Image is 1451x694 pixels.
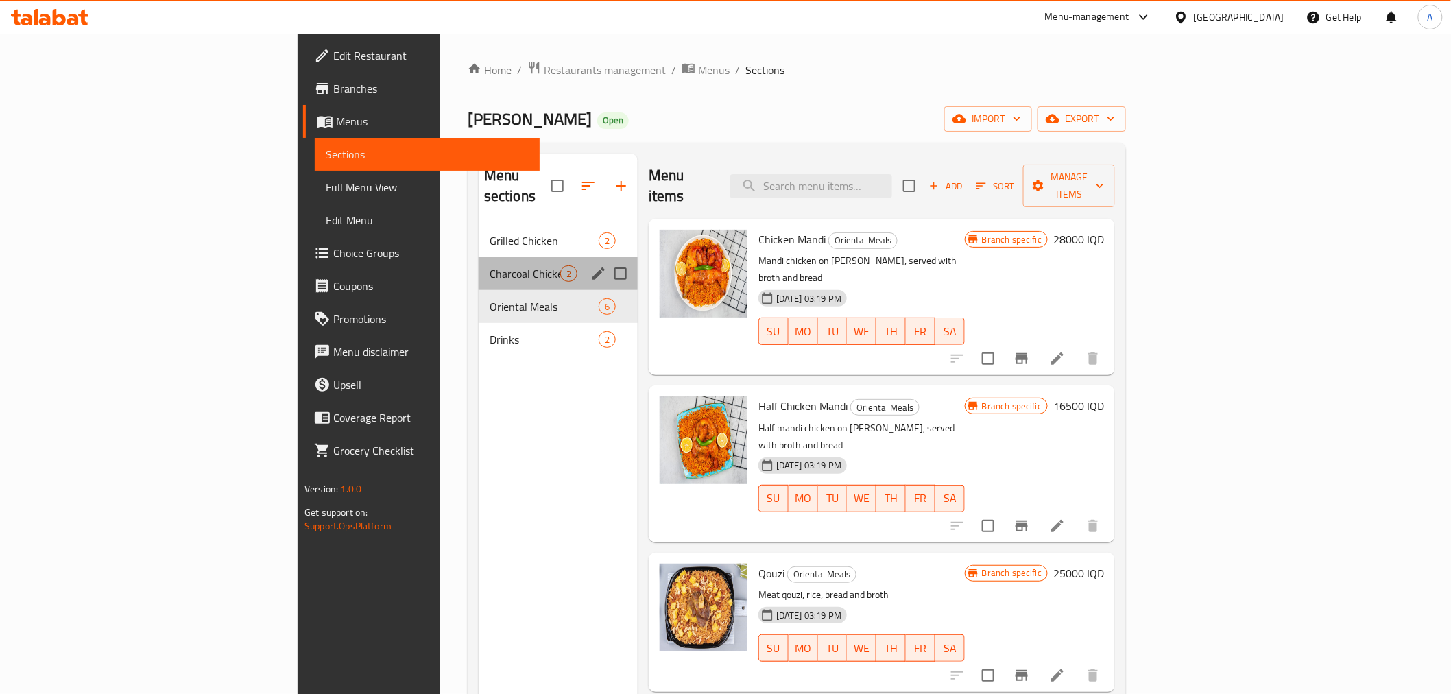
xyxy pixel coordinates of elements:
a: Support.OpsPlatform [304,517,392,535]
span: [DATE] 03:19 PM [771,609,847,622]
a: Branches [303,72,540,105]
span: Branch specific [976,233,1047,246]
span: TH [882,488,900,508]
button: TH [876,634,906,662]
div: Open [597,112,629,129]
span: Sections [745,62,784,78]
button: SA [935,485,965,512]
button: import [944,106,1032,132]
button: Sort [973,176,1018,197]
span: Coverage Report [333,409,529,426]
span: TH [882,322,900,342]
span: Upsell [333,376,529,393]
button: SU [758,634,789,662]
button: SA [935,318,965,345]
a: Restaurants management [527,61,666,79]
button: TH [876,485,906,512]
nav: breadcrumb [468,61,1126,79]
button: MO [789,485,818,512]
div: Charcoal Chicken2edit [479,257,638,290]
button: MO [789,634,818,662]
span: Branches [333,80,529,97]
span: [DATE] 03:19 PM [771,459,847,472]
button: WE [847,318,876,345]
span: Manage items [1034,169,1104,203]
a: Promotions [303,302,540,335]
button: TU [818,485,848,512]
span: Promotions [333,311,529,327]
button: Branch-specific-item [1005,659,1038,692]
button: edit [588,263,609,284]
p: Half mandi chicken on [PERSON_NAME], served with broth and bread [758,420,965,454]
p: Meat qouzi, rice, bread and broth [758,586,965,603]
span: TH [882,638,900,658]
span: WE [852,322,871,342]
span: Charcoal Chicken [490,265,560,282]
div: Drinks2 [479,323,638,356]
span: [DATE] 03:19 PM [771,292,847,305]
div: Menu-management [1045,9,1129,25]
img: Half Chicken Mandi [660,396,747,484]
span: Edit Restaurant [333,47,529,64]
button: export [1038,106,1126,132]
h2: Menu items [649,165,714,206]
span: Edit Menu [326,212,529,228]
button: FR [906,318,935,345]
span: Oriental Meals [829,232,897,248]
a: Edit Menu [315,204,540,237]
button: Add [924,176,968,197]
button: delete [1077,659,1110,692]
span: Drinks [490,331,599,348]
a: Full Menu View [315,171,540,204]
a: Edit menu item [1049,518,1066,534]
button: TU [818,634,848,662]
button: delete [1077,342,1110,375]
a: Grocery Checklist [303,434,540,467]
span: Select section [895,171,924,200]
button: Manage items [1023,165,1115,207]
div: Oriental Meals [490,298,599,315]
a: Coupons [303,270,540,302]
div: items [599,232,616,249]
span: Branch specific [976,400,1047,413]
span: Oriental Meals [851,400,919,416]
div: Grilled Chicken2 [479,224,638,257]
span: SA [941,638,959,658]
span: Open [597,115,629,126]
span: Choice Groups [333,245,529,261]
span: Version: [304,480,338,498]
span: MO [794,322,813,342]
span: export [1048,110,1115,128]
span: Sort sections [572,169,605,202]
span: MO [794,638,813,658]
button: WE [847,485,876,512]
span: Add [927,178,964,194]
input: search [730,174,892,198]
span: [PERSON_NAME] [468,104,592,134]
span: 1.0.0 [340,480,361,498]
li: / [735,62,740,78]
button: delete [1077,510,1110,542]
span: Sections [326,146,529,163]
div: items [599,298,616,315]
span: Menus [698,62,730,78]
span: Qouzi [758,563,784,584]
div: Grilled Chicken [490,232,599,249]
a: Edit menu item [1049,667,1066,684]
a: Choice Groups [303,237,540,270]
span: WE [852,488,871,508]
a: Upsell [303,368,540,401]
nav: Menu sections [479,219,638,361]
span: Menu disclaimer [333,344,529,360]
a: Menus [682,61,730,79]
div: Oriental Meals6 [479,290,638,323]
button: TH [876,318,906,345]
span: Select to update [974,512,1003,540]
a: Coverage Report [303,401,540,434]
span: FR [911,488,930,508]
img: Qouzi [660,564,747,651]
a: Menu disclaimer [303,335,540,368]
span: Sort items [968,176,1023,197]
span: SU [765,638,783,658]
